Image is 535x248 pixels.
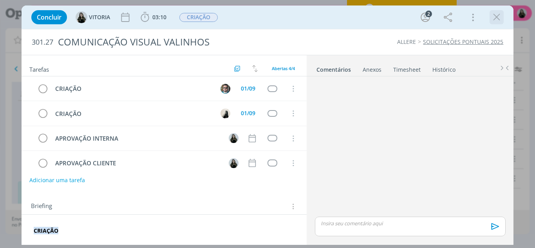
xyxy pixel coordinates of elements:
div: APROVAÇÃO CLIENTE [52,158,222,168]
div: COMUNICAÇÃO VISUAL VALINHOS [55,33,304,52]
button: V [228,157,239,169]
img: R [221,84,230,94]
img: V [229,158,239,168]
span: 301.27 [32,38,53,47]
button: V [228,132,239,144]
button: 03:10 [139,11,168,24]
img: R [221,109,230,118]
span: VITORIA [89,14,110,20]
div: 01/09 [241,110,255,116]
span: Tarefas [29,64,49,73]
div: 2 [425,11,432,17]
button: VVITORIA [76,11,110,23]
div: Anexos [363,66,381,74]
span: Abertas 4/4 [272,65,295,71]
button: CRIAÇÃO [179,13,218,22]
span: 03:10 [152,13,166,21]
a: SOLICITAÇÕES PONTUAIS 2025 [423,38,503,45]
a: Histórico [432,62,456,74]
div: CRIAÇÃO [52,84,213,94]
button: Adicionar uma tarefa [29,173,85,187]
img: V [229,133,239,143]
img: arrow-down-up.svg [252,65,258,72]
div: APROVAÇÃO INTERNA [52,134,222,143]
div: dialog [22,5,514,245]
button: Concluir [31,10,67,24]
span: Briefing [31,201,52,212]
a: Timesheet [393,62,421,74]
button: 2 [419,11,432,24]
div: 01/09 [241,86,255,91]
strong: CRIAÇÃO [34,227,58,234]
span: Concluir [37,14,61,20]
img: V [76,11,87,23]
a: ALLERE [397,38,416,45]
button: R [219,83,231,94]
div: CRIAÇÃO [52,109,213,119]
button: R [219,107,231,119]
a: Comentários [316,62,351,74]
